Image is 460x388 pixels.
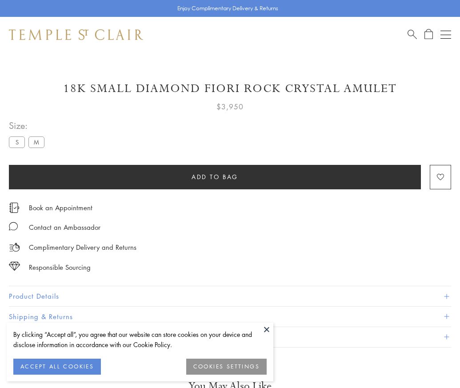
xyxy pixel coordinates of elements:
[440,29,451,40] button: Open navigation
[13,359,101,375] button: ACCEPT ALL COOKIES
[9,242,20,253] img: icon_delivery.svg
[9,29,143,40] img: Temple St. Clair
[9,307,451,327] button: Shipping & Returns
[29,262,91,273] div: Responsible Sourcing
[177,4,278,13] p: Enjoy Complimentary Delivery & Returns
[29,222,100,233] div: Contact an Ambassador
[9,136,25,148] label: S
[9,165,421,189] button: Add to bag
[216,101,244,112] span: $3,950
[9,222,18,231] img: MessageIcon-01_2.svg
[408,29,417,40] a: Search
[9,286,451,306] button: Product Details
[9,118,48,133] span: Size:
[13,329,267,350] div: By clicking “Accept all”, you agree that our website can store cookies on your device and disclos...
[28,136,44,148] label: M
[9,81,451,96] h1: 18K Small Diamond Fiori Rock Crystal Amulet
[192,172,238,182] span: Add to bag
[9,262,20,271] img: icon_sourcing.svg
[424,29,433,40] a: Open Shopping Bag
[29,242,136,253] p: Complimentary Delivery and Returns
[29,203,92,212] a: Book an Appointment
[186,359,267,375] button: COOKIES SETTINGS
[9,203,20,213] img: icon_appointment.svg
